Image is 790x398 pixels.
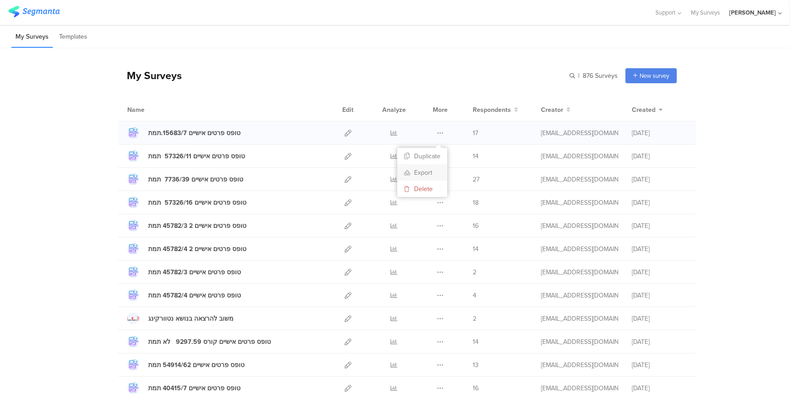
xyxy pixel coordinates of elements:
[473,198,479,207] span: 18
[127,243,246,255] a: טופס פרטים אישיים 2 45782/4 תמת
[632,383,686,393] div: [DATE]
[632,244,686,254] div: [DATE]
[127,312,234,324] a: משוב להרצאה בנושא נטוורקינג
[148,151,245,161] div: טופס פרטים אישיים 57326/11 תמת
[541,383,618,393] div: jb-onboarding@johnbryce.co.il
[127,150,245,162] a: טופס פרטים אישיים 57326/11 תמת
[127,173,243,185] a: טופס פרטים אישיים 7736/39 תמת
[541,128,618,138] div: jb-onboarding@johnbryce.co.il
[632,151,686,161] div: [DATE]
[430,98,450,121] div: More
[55,26,91,48] li: Templates
[640,71,669,80] span: New survey
[148,291,241,300] div: טופס פרטים אישיים 45782/4 תמת
[8,6,60,17] img: segmanta logo
[148,314,234,323] div: משוב להרצאה בנושא נטוורקינג
[541,198,618,207] div: jb-onboarding@johnbryce.co.il
[541,314,618,323] div: jb-onboarding@johnbryce.co.il
[397,164,447,181] a: Export
[541,360,618,370] div: jb-onboarding@johnbryce.co.il
[127,289,241,301] a: טופס פרטים אישיים 45782/4 תמת
[127,105,182,115] div: Name
[148,244,246,254] div: טופס פרטים אישיים 2 45782/4 תמת
[541,105,563,115] span: Creator
[632,221,686,231] div: [DATE]
[541,175,618,184] div: jb-onboarding@johnbryce.co.il
[632,267,686,277] div: [DATE]
[583,71,618,81] span: 876 Surveys
[127,336,271,348] a: טופס פרטים אישיים קורס 9297.59 לא תמת
[473,267,476,277] span: 2
[473,291,476,300] span: 4
[127,382,240,394] a: טופס פרטים אישיים 40415/7 תמת
[541,151,618,161] div: jb-onboarding@johnbryce.co.il
[632,175,686,184] div: [DATE]
[473,105,511,115] span: Respondents
[380,98,408,121] div: Analyze
[473,151,479,161] span: 14
[338,98,358,121] div: Edit
[632,337,686,347] div: [DATE]
[473,221,479,231] span: 16
[632,128,686,138] div: [DATE]
[397,148,447,164] button: Duplicate
[541,105,570,115] button: Creator
[632,105,663,115] button: Created
[473,337,479,347] span: 14
[148,267,241,277] div: טופס פרטים אישיים 45782/3 תמת
[473,105,518,115] button: Respondents
[632,360,686,370] div: [DATE]
[541,221,618,231] div: jb-onboarding@johnbryce.co.il
[632,105,655,115] span: Created
[632,291,686,300] div: [DATE]
[577,71,581,81] span: |
[473,314,476,323] span: 2
[473,244,479,254] span: 14
[541,267,618,277] div: jb-onboarding@johnbryce.co.il
[729,8,776,17] div: [PERSON_NAME]
[127,359,245,371] a: טופס פרטים אישיים 54914/62 תמת
[148,198,246,207] div: טופס פרטים אישיים 57326/16 תמת
[632,314,686,323] div: [DATE]
[127,266,241,278] a: טופס פרטים אישיים 45782/3 תמת
[11,26,53,48] li: My Surveys
[632,198,686,207] div: [DATE]
[473,360,479,370] span: 13
[148,221,246,231] div: טופס פרטים אישיים 2 45782/3 תמת
[397,181,447,197] button: Delete
[148,175,243,184] div: טופס פרטים אישיים 7736/39 תמת
[127,220,246,232] a: טופס פרטים אישיים 2 45782/3 תמת
[148,383,240,393] div: טופס פרטים אישיים 40415/7 תמת
[656,8,676,17] span: Support
[148,337,271,347] div: טופס פרטים אישיים קורס 9297.59 לא תמת
[127,196,246,208] a: טופס פרטים אישיים 57326/16 תמת
[473,128,478,138] span: 17
[541,337,618,347] div: jb-onboarding@johnbryce.co.il
[148,360,245,370] div: טופס פרטים אישיים 54914/62 תמת
[541,291,618,300] div: jb-onboarding@johnbryce.co.il
[118,68,182,83] div: My Surveys
[473,175,480,184] span: 27
[127,127,240,139] a: טופס פרטים אישיים 15683/7.תמת
[541,244,618,254] div: jb-onboarding@johnbryce.co.il
[473,383,479,393] span: 16
[148,128,240,138] div: טופס פרטים אישיים 15683/7.תמת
